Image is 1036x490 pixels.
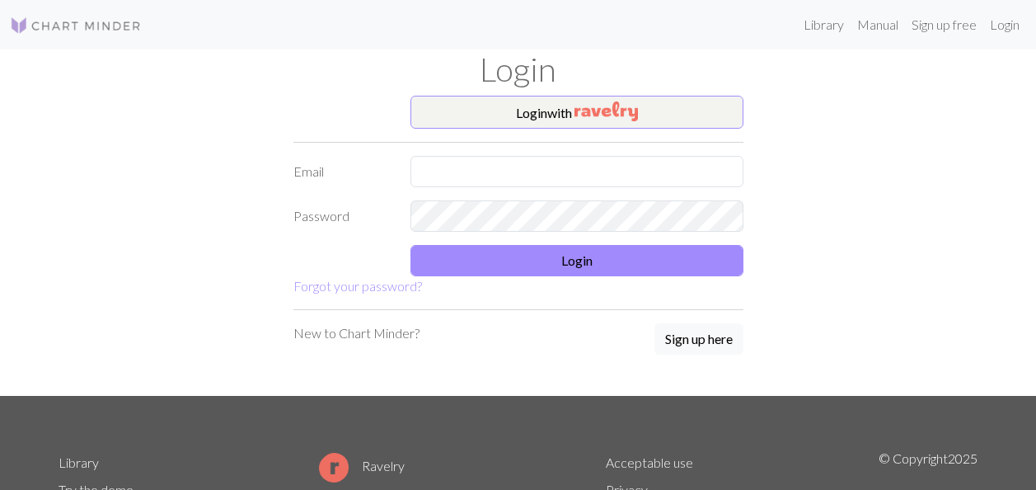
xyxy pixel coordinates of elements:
button: Sign up here [654,323,743,355]
a: Sign up here [654,323,743,356]
button: Login [410,245,743,276]
a: Library [59,455,99,470]
a: Login [983,8,1026,41]
button: Loginwith [410,96,743,129]
a: Manual [851,8,905,41]
label: Email [284,156,401,187]
img: Ravelry [574,101,638,121]
p: New to Chart Minder? [293,323,420,343]
img: Logo [10,16,142,35]
a: Sign up free [905,8,983,41]
label: Password [284,200,401,232]
a: Ravelry [319,458,405,474]
h1: Login [49,49,988,89]
a: Acceptable use [606,455,693,470]
img: Ravelry logo [319,453,349,483]
a: Forgot your password? [293,278,422,294]
a: Library [797,8,851,41]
